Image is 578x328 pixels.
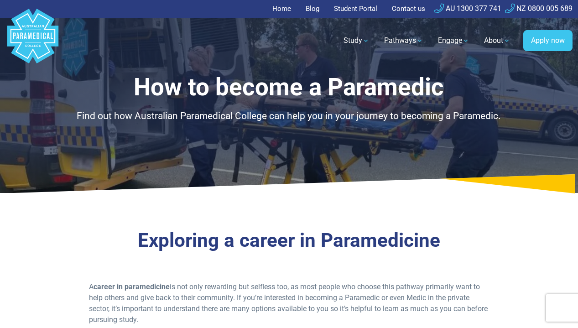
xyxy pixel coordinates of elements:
a: Apply now [523,30,573,51]
h1: How to become a Paramedic [48,73,530,102]
strong: career in paramedicine [94,282,170,291]
a: Engage [432,28,475,53]
a: About [479,28,516,53]
a: AU 1300 377 741 [434,4,501,13]
a: Pathways [379,28,429,53]
h2: Exploring a career in Paramedicine [48,229,530,252]
a: NZ 0800 005 689 [505,4,573,13]
a: Study [338,28,375,53]
p: A is not only rewarding but selfless too, as most people who choose this pathway primarily want t... [89,281,489,325]
p: Find out how Australian Paramedical College can help you in your journey to becoming a Paramedic. [48,109,530,124]
a: Australian Paramedical College [5,18,60,64]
